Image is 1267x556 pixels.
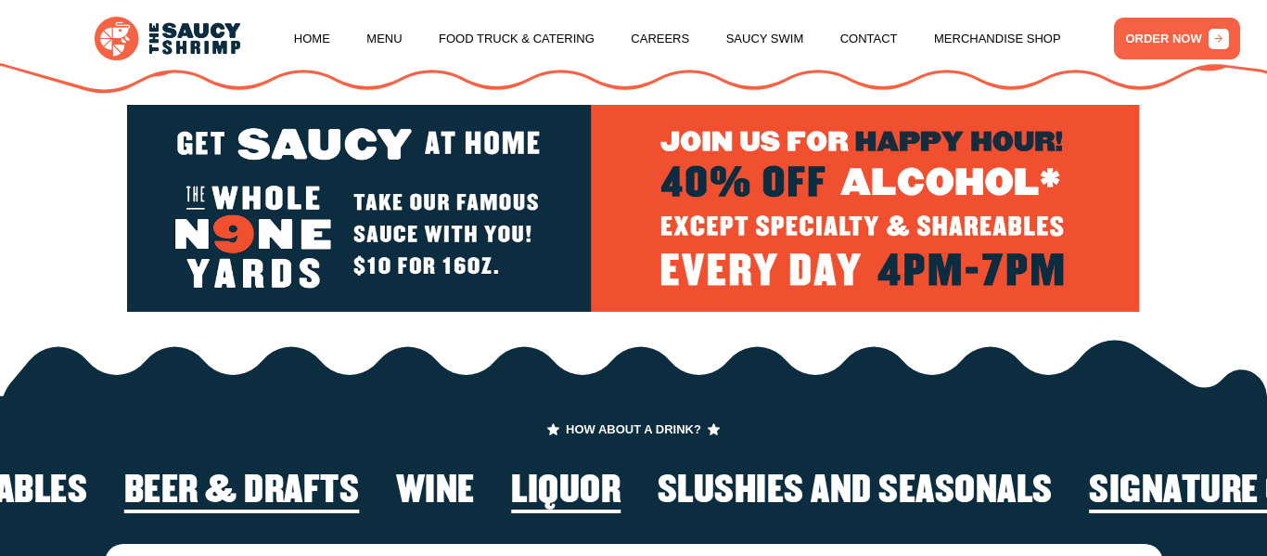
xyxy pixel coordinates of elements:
span: HOW ABOUT A DRINK? [547,423,720,435]
a: Contact [840,4,898,74]
li: 4 of 6 [396,471,475,517]
a: Food Truck & Catering [439,4,595,74]
h2: Beer & Drafts [124,471,360,512]
img: logo [127,105,1141,312]
a: Menu [366,4,402,74]
li: 3 of 6 [124,471,360,517]
li: 6 of 6 [658,471,1053,517]
a: Saucy Swim [726,4,804,74]
h2: Liquor [511,471,621,512]
h2: Slushies and Seasonals [658,471,1053,512]
h2: Wine [396,471,475,512]
a: Home [294,4,330,74]
a: Merchandise Shop [934,4,1061,74]
a: ORDER NOW [1114,18,1241,59]
a: Careers [631,4,689,74]
img: logo [95,17,241,61]
li: 5 of 6 [511,471,621,517]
